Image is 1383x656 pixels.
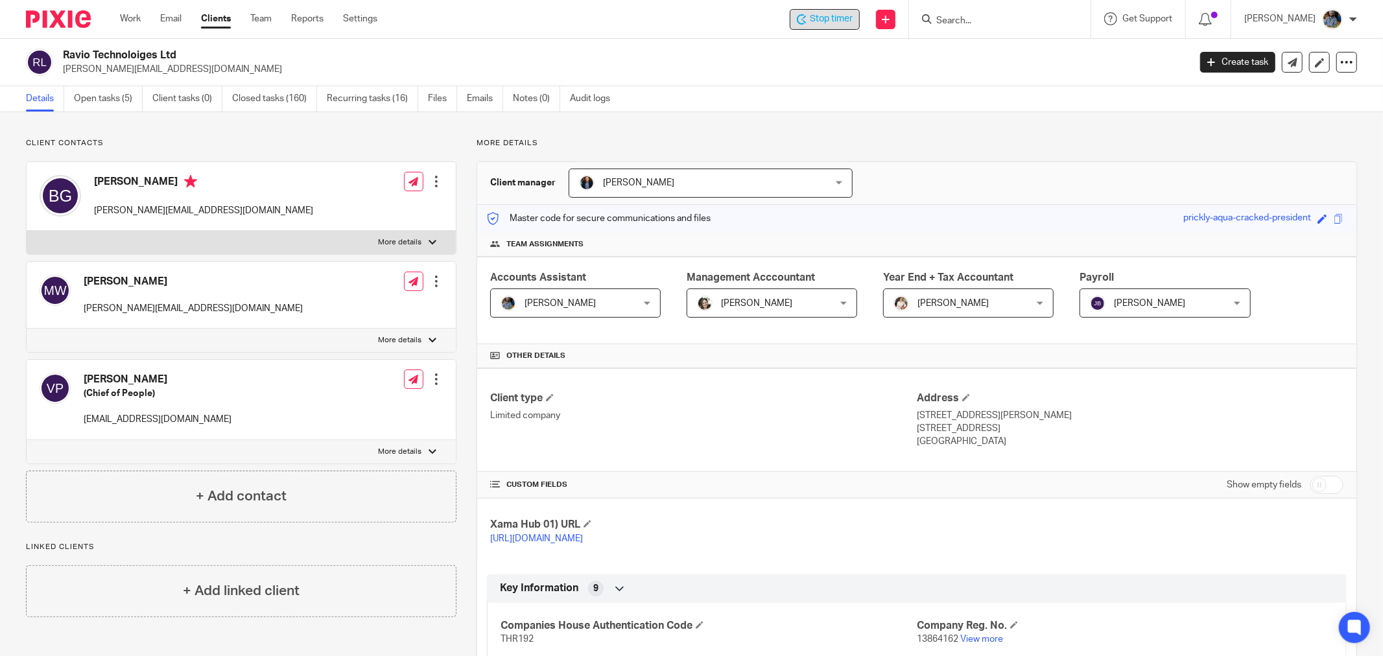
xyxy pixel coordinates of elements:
[501,296,516,311] img: Jaskaran%20Singh.jpeg
[960,635,1003,644] a: View more
[63,63,1181,76] p: [PERSON_NAME][EMAIL_ADDRESS][DOMAIN_NAME]
[490,392,917,405] h4: Client type
[687,272,815,283] span: Management Acccountant
[490,480,917,490] h4: CUSTOM FIELDS
[327,86,418,111] a: Recurring tasks (16)
[917,635,958,644] span: 13864162
[1114,299,1185,308] span: [PERSON_NAME]
[379,335,422,346] p: More details
[26,49,53,76] img: svg%3E
[917,435,1343,448] p: [GEOGRAPHIC_DATA]
[935,16,1052,27] input: Search
[721,299,792,308] span: [PERSON_NAME]
[232,86,317,111] a: Closed tasks (160)
[893,296,909,311] img: Kayleigh%20Henson.jpeg
[74,86,143,111] a: Open tasks (5)
[94,175,313,191] h4: [PERSON_NAME]
[40,175,81,217] img: svg%3E
[917,422,1343,435] p: [STREET_ADDRESS]
[593,582,598,595] span: 9
[506,351,565,361] span: Other details
[1322,9,1343,30] img: Jaskaran%20Singh.jpeg
[487,212,711,225] p: Master code for secure communications and files
[120,12,141,25] a: Work
[790,9,860,30] div: Ravio Technoloiges Ltd
[467,86,503,111] a: Emails
[184,175,197,188] i: Primary
[183,581,300,601] h4: + Add linked client
[579,175,595,191] img: martin-hickman.jpg
[490,272,586,283] span: Accounts Assistant
[40,275,71,306] img: svg%3E
[477,138,1357,148] p: More details
[26,138,456,148] p: Client contacts
[1183,211,1311,226] div: prickly-aqua-cracked-president
[1122,14,1172,23] span: Get Support
[1244,12,1316,25] p: [PERSON_NAME]
[501,635,534,644] span: THR192
[513,86,560,111] a: Notes (0)
[490,534,583,543] a: [URL][DOMAIN_NAME]
[697,296,713,311] img: barbara-raine-.jpg
[160,12,182,25] a: Email
[917,392,1343,405] h4: Address
[196,486,287,506] h4: + Add contact
[490,409,917,422] p: Limited company
[26,86,64,111] a: Details
[917,299,989,308] span: [PERSON_NAME]
[1200,52,1275,73] a: Create task
[525,299,596,308] span: [PERSON_NAME]
[570,86,620,111] a: Audit logs
[379,447,422,457] p: More details
[40,373,71,404] img: svg%3E
[917,409,1343,422] p: [STREET_ADDRESS][PERSON_NAME]
[63,49,957,62] h2: Ravio Technoloiges Ltd
[250,12,272,25] a: Team
[84,373,231,386] h4: [PERSON_NAME]
[1080,272,1114,283] span: Payroll
[201,12,231,25] a: Clients
[883,272,1013,283] span: Year End + Tax Accountant
[84,275,303,288] h4: [PERSON_NAME]
[506,239,584,250] span: Team assignments
[84,302,303,315] p: [PERSON_NAME][EMAIL_ADDRESS][DOMAIN_NAME]
[1090,296,1105,311] img: svg%3E
[26,10,91,28] img: Pixie
[490,518,917,532] h4: Xama Hub 01) URL
[379,237,422,248] p: More details
[490,176,556,189] h3: Client manager
[501,619,917,633] h4: Companies House Authentication Code
[917,619,1333,633] h4: Company Reg. No.
[26,542,456,552] p: Linked clients
[152,86,222,111] a: Client tasks (0)
[1227,478,1301,491] label: Show empty fields
[84,387,231,400] h5: (Chief of People)
[291,12,324,25] a: Reports
[810,12,853,26] span: Stop timer
[94,204,313,217] p: [PERSON_NAME][EMAIL_ADDRESS][DOMAIN_NAME]
[343,12,377,25] a: Settings
[428,86,457,111] a: Files
[603,178,674,187] span: [PERSON_NAME]
[500,581,578,595] span: Key Information
[84,413,231,426] p: [EMAIL_ADDRESS][DOMAIN_NAME]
